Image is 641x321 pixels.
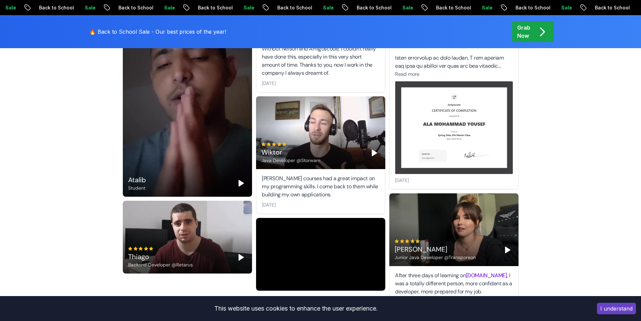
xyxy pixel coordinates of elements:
p: Grab Now [517,24,530,40]
div: Wiktor [261,148,321,157]
p: 🔥 Back to School Sale - Our best prices of the year! [89,28,226,36]
button: Read more [395,70,420,78]
p: Sale [238,4,259,11]
div: After three days of learning on , I was a totally different person, more confident as a developer... [395,271,513,296]
img: No alternative text description for this image [395,81,513,174]
button: Accept cookies [597,303,636,314]
div: [DATE] [395,177,409,184]
p: Back to School [589,4,635,11]
p: Sale [79,4,100,11]
div: [PERSON_NAME] [395,245,476,254]
button: Play [236,252,246,263]
p: Back to School [430,4,476,11]
span: Read more [395,71,420,77]
div: Student [128,185,146,191]
div: Junior Java Developer @Transporeon [395,254,476,261]
div: Without Nelson and Amigoscode, I couldn't really have done this, especially in this very short am... [262,45,380,77]
p: Sale [317,4,339,11]
div: Atalib [128,175,146,185]
button: Play [369,148,380,158]
div: Java Developer @Storware [261,157,321,164]
button: Play [236,178,246,189]
p: Sale [476,4,497,11]
p: Sale [158,4,180,11]
div: [DATE] [262,201,276,208]
div: Backend Developer @Retarus [128,261,193,268]
p: Sale [555,4,577,11]
p: Back to School [351,4,396,11]
p: Back to School [192,4,238,11]
div: [DATE] [262,80,276,87]
button: Play [502,245,513,255]
p: Back to School [271,4,317,11]
div: Thiago [128,252,193,261]
p: Back to School [33,4,79,11]
div: This website uses cookies to enhance the user experience. [5,301,587,316]
a: [DOMAIN_NAME] [466,272,507,279]
div: [PERSON_NAME] courses had a great impact on my programming skills. I come back to them while buil... [262,174,380,199]
p: Sale [396,4,418,11]
p: Back to School [509,4,555,11]
p: Back to School [112,4,158,11]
